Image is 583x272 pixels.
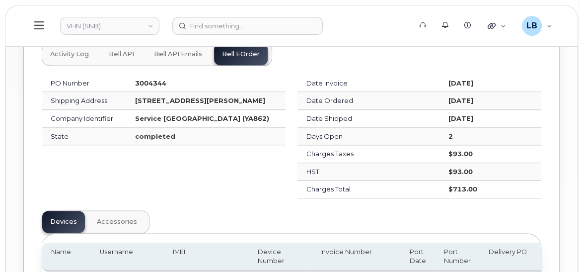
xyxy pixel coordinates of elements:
td: Company Identifier [42,110,126,128]
div: Quicklinks [481,16,513,36]
td: Date Ordered [297,92,439,110]
strong: [DATE] [448,114,473,122]
strong: [DATE] [448,96,473,104]
td: Charges Taxes [297,145,439,163]
a: VHN (SNB) [60,17,159,35]
th: Port Date [401,243,435,272]
strong: $713.00 [448,185,477,193]
td: Charges Total [297,181,439,198]
td: Date Invoice [297,75,439,92]
th: Invoice Number [311,243,401,272]
strong: 2 [448,132,453,140]
strong: [STREET_ADDRESS][PERSON_NAME] [135,96,265,104]
th: Port Number [435,243,480,272]
td: HST [297,163,439,181]
strong: completed [135,132,175,140]
td: Days Open [297,128,439,146]
span: Accessories [97,218,137,226]
strong: [DATE] [448,79,473,87]
th: Device Number [249,243,311,272]
strong: Service [GEOGRAPHIC_DATA] (YA862) [135,114,269,122]
strong: $93.00 [448,150,473,158]
th: IMEI [164,243,249,272]
span: Bell API Emails [154,50,202,58]
strong: $93.00 [448,168,473,176]
strong: 3004344 [135,79,166,87]
div: LeBlanc, Ben (SNB) [515,16,559,36]
span: Activity Log [50,50,89,58]
th: Username [91,243,164,272]
th: Delivery PO [480,243,542,272]
span: Bell API [109,50,134,58]
input: Find something... [172,17,323,35]
td: State [42,128,126,146]
th: Name [42,243,91,272]
td: PO Number [42,75,126,92]
td: Shipping Address [42,92,126,110]
td: Date Shipped [297,110,439,128]
span: LB [526,20,537,32]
